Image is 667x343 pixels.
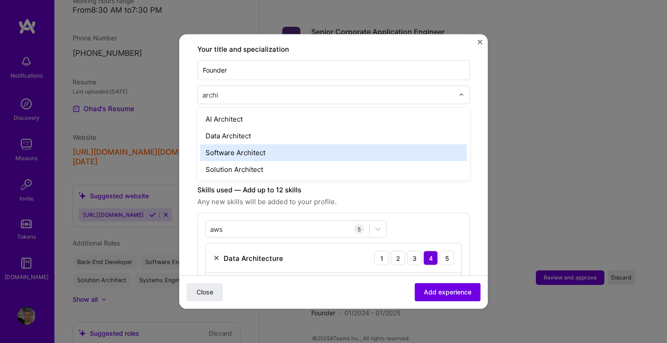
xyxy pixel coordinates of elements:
div: 5 [354,224,364,234]
div: 5 [440,251,454,265]
button: Close [478,40,482,49]
label: Your title and specialization [197,44,470,55]
img: Remove [213,255,220,262]
div: Data Architecture [224,253,283,263]
span: Any new skills will be added to your profile. [197,196,470,207]
div: 3 [407,251,422,265]
div: 4 [423,251,438,265]
label: Skills used — Add up to 12 skills [197,185,470,196]
div: Solution Architect [200,161,467,178]
div: Software Architect [200,144,467,161]
span: Close [196,288,213,297]
div: Data Architect [200,127,467,144]
div: AI Architect [200,111,467,127]
button: Add experience [415,283,481,301]
div: 2 [391,251,405,265]
img: drop icon [459,92,464,98]
div: 1 [374,251,389,265]
input: Role name [197,60,470,80]
button: Close [186,283,223,301]
span: Add experience [424,288,471,297]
